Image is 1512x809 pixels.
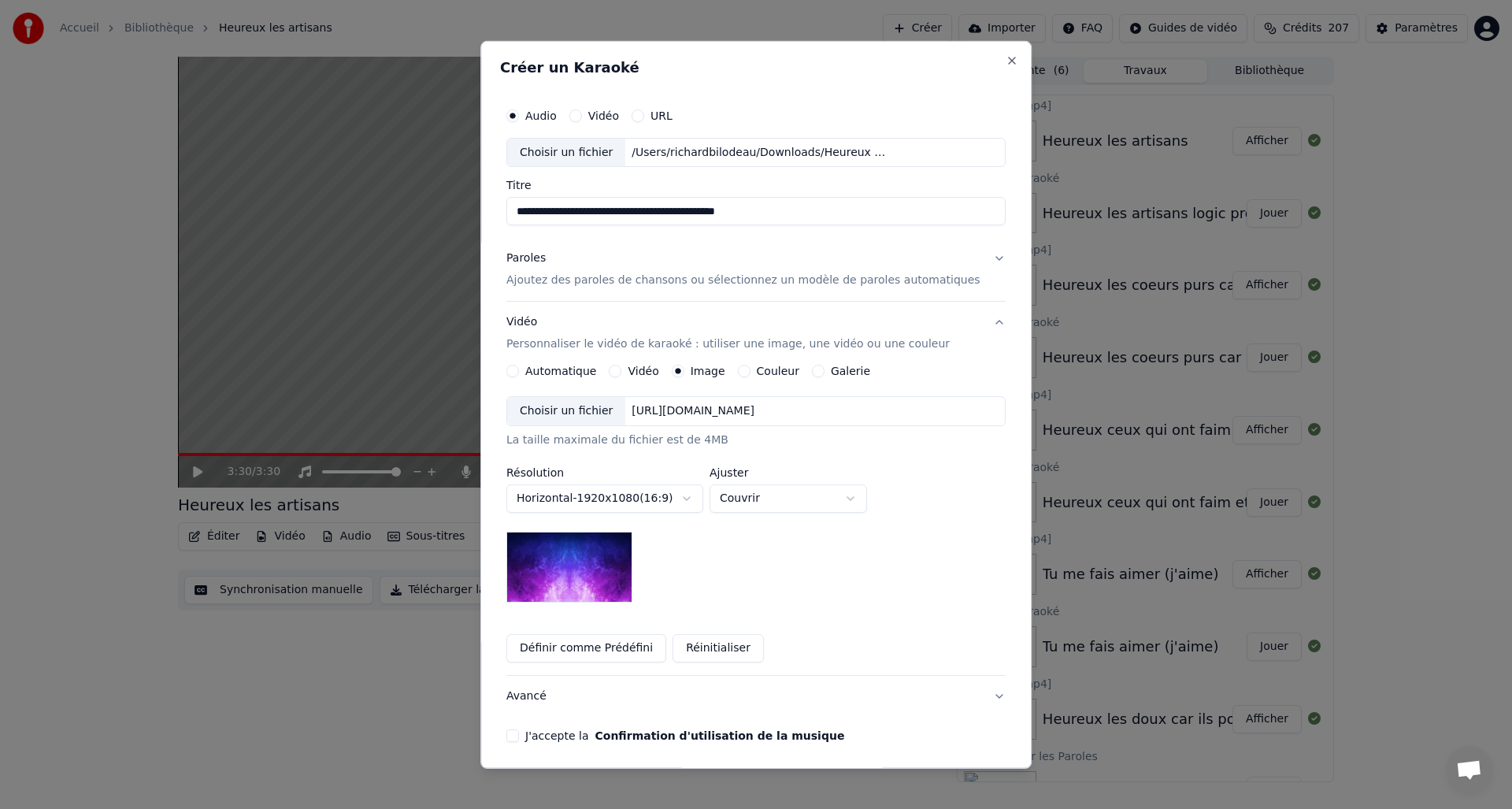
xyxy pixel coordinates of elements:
[831,366,870,377] label: Galerie
[506,467,703,478] label: Résolution
[506,676,1006,717] button: Avancé
[626,144,894,160] div: /Users/richardbilodeau/Downloads/Heureux ceux qui sont persécutés pour la justice (03).wav
[757,366,799,377] label: Couleur
[595,730,845,741] button: J'accepte la
[506,365,1006,675] div: VidéoPersonnaliser le vidéo de karaoké : utiliser une image, une vidéo ou une couleur
[710,467,867,478] label: Ajuster
[525,109,557,121] label: Audio
[507,397,625,425] div: Choisir un fichier
[525,730,844,741] label: J'accepte la
[506,314,950,352] div: Vidéo
[650,109,673,121] label: URL
[506,250,546,266] div: Paroles
[628,366,659,377] label: Vidéo
[500,60,1012,74] h2: Créer un Karaoké
[506,336,950,352] p: Personnaliser le vidéo de karaoké : utiliser une image, une vidéo ou une couleur
[506,238,1006,301] button: ParolesAjoutez des paroles de chansons ou sélectionnez un modèle de paroles automatiques
[506,180,1006,191] label: Titre
[507,138,625,166] div: Choisir un fichier
[506,634,666,662] button: Définir comme Prédéfini
[506,302,1006,365] button: VidéoPersonnaliser le vidéo de karaoké : utiliser une image, une vidéo ou une couleur
[506,432,1006,448] div: La taille maximale du fichier est de 4MB
[673,634,764,662] button: Réinitialiser
[626,403,762,419] div: [URL][DOMAIN_NAME]
[506,273,980,288] p: Ajoutez des paroles de chansons ou sélectionnez un modèle de paroles automatiques
[525,366,596,377] label: Automatique
[691,366,725,377] label: Image
[588,109,619,121] label: Vidéo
